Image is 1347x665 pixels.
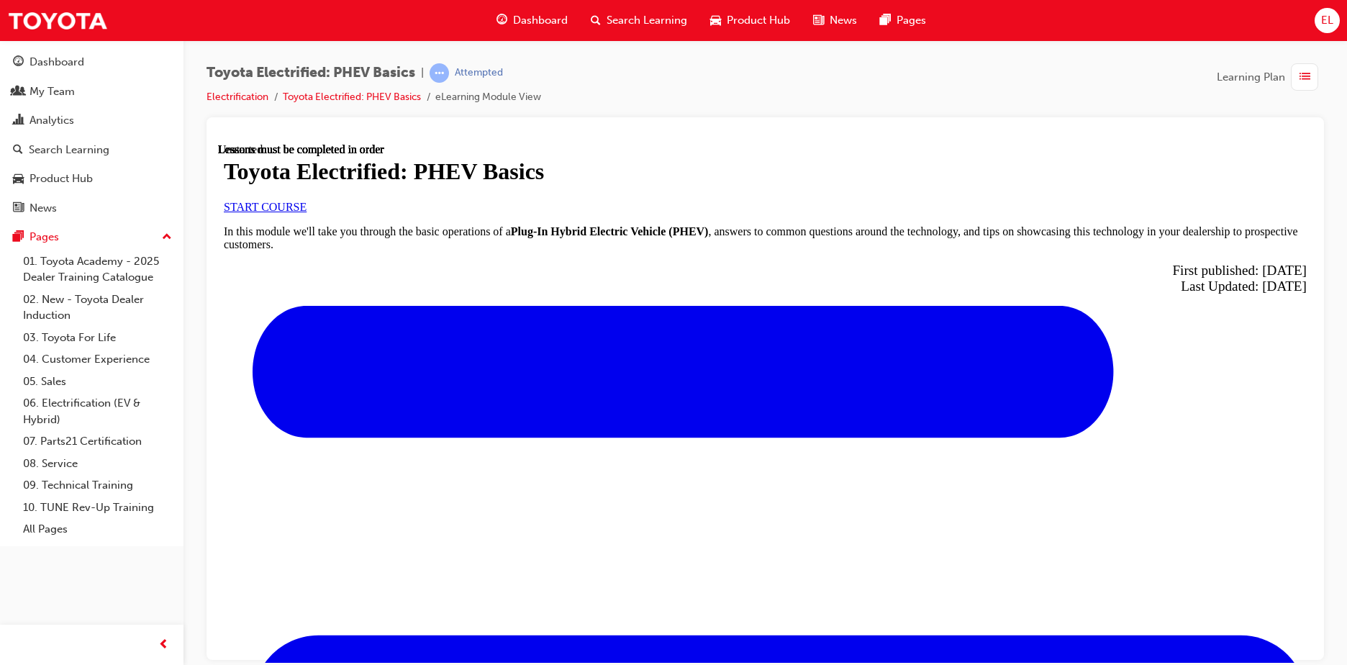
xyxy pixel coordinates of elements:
[435,89,541,106] li: eLearning Module View
[710,12,721,30] span: car-icon
[6,224,178,250] button: Pages
[6,107,178,134] a: Analytics
[6,58,89,70] a: START COURSE
[7,4,108,37] img: Trak
[30,54,84,71] div: Dashboard
[591,12,601,30] span: search-icon
[579,6,699,35] a: search-iconSearch Learning
[30,229,59,245] div: Pages
[17,453,178,475] a: 08. Service
[13,144,23,157] span: search-icon
[813,12,824,30] span: news-icon
[17,371,178,393] a: 05. Sales
[162,228,172,247] span: up-icon
[1217,69,1285,86] span: Learning Plan
[17,430,178,453] a: 07. Parts21 Certification
[6,49,178,76] a: Dashboard
[17,474,178,497] a: 09. Technical Training
[607,12,687,29] span: Search Learning
[293,82,491,94] strong: Plug-In Hybrid Electric Vehicle (PHEV)
[699,6,802,35] a: car-iconProduct Hub
[954,119,1089,150] span: First published: [DATE] Last Updated: [DATE]
[880,12,891,30] span: pages-icon
[13,56,24,69] span: guage-icon
[496,12,507,30] span: guage-icon
[13,231,24,244] span: pages-icon
[17,392,178,430] a: 06. Electrification (EV & Hybrid)
[17,497,178,519] a: 10. TUNE Rev-Up Training
[1315,8,1340,33] button: EL
[6,82,1089,108] p: In this module we'll take you through the basic operations of a , answers to common questions aro...
[207,65,415,81] span: Toyota Electrified: PHEV Basics
[430,63,449,83] span: learningRecordVerb_ATTEMPT-icon
[513,12,568,29] span: Dashboard
[6,78,178,105] a: My Team
[17,250,178,289] a: 01. Toyota Academy - 2025 Dealer Training Catalogue
[1300,68,1310,86] span: list-icon
[1217,63,1324,91] button: Learning Plan
[13,114,24,127] span: chart-icon
[897,12,926,29] span: Pages
[30,200,57,217] div: News
[421,65,424,81] span: |
[17,327,178,349] a: 03. Toyota For Life
[13,202,24,215] span: news-icon
[802,6,868,35] a: news-iconNews
[6,166,178,192] a: Product Hub
[868,6,938,35] a: pages-iconPages
[485,6,579,35] a: guage-iconDashboard
[6,195,178,222] a: News
[283,91,421,103] a: Toyota Electrified: PHEV Basics
[6,15,1089,42] h1: Toyota Electrified: PHEV Basics
[13,173,24,186] span: car-icon
[6,46,178,224] button: DashboardMy TeamAnalyticsSearch LearningProduct HubNews
[17,518,178,540] a: All Pages
[830,12,857,29] span: News
[29,142,109,158] div: Search Learning
[6,137,178,163] a: Search Learning
[1321,12,1333,29] span: EL
[13,86,24,99] span: people-icon
[17,289,178,327] a: 02. New - Toyota Dealer Induction
[17,348,178,371] a: 04. Customer Experience
[30,83,75,100] div: My Team
[30,112,74,129] div: Analytics
[30,171,93,187] div: Product Hub
[158,636,169,654] span: prev-icon
[207,91,268,103] a: Electrification
[727,12,790,29] span: Product Hub
[455,66,503,80] div: Attempted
